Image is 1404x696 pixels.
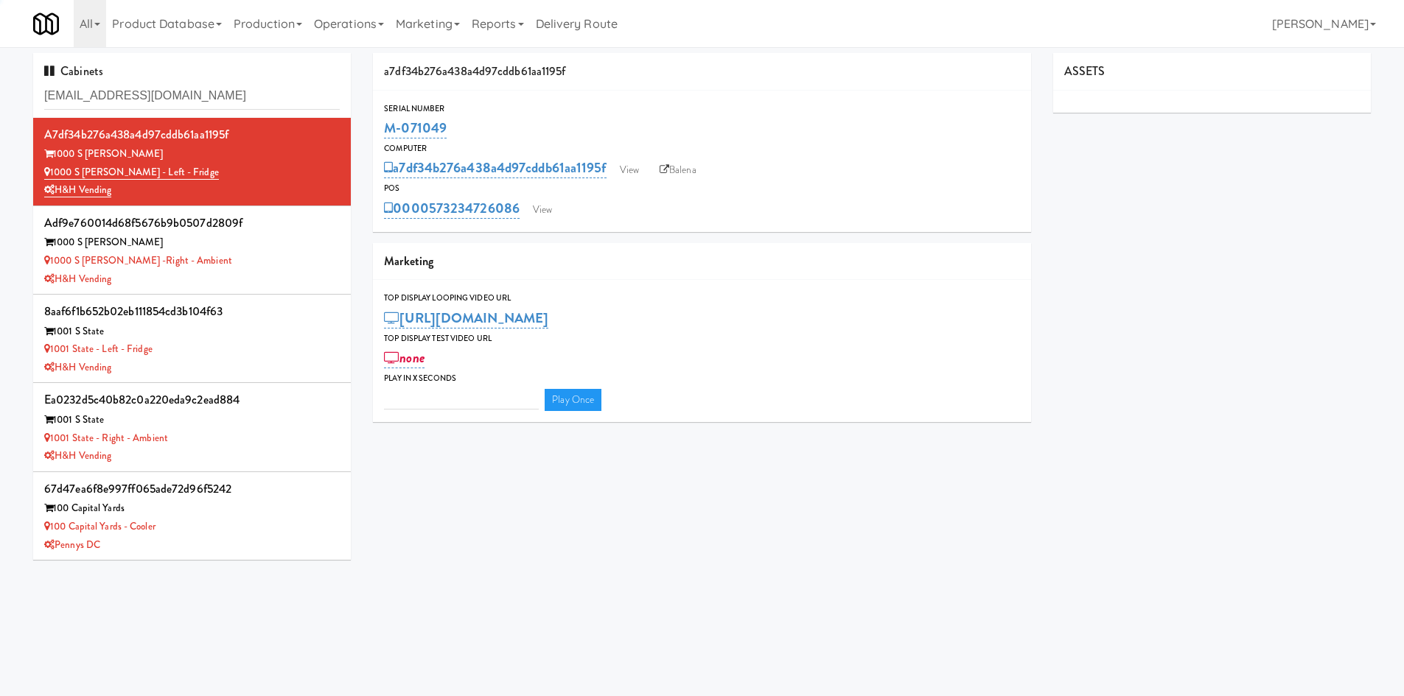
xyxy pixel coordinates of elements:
div: 1001 S State [44,411,340,429]
div: 1000 S [PERSON_NAME] [44,233,340,252]
div: 1000 S [PERSON_NAME] [44,145,340,164]
a: 1001 State - Left - Fridge [44,342,153,356]
img: Micromart [33,11,59,37]
span: Marketing [384,253,433,270]
div: Play in X seconds [384,371,1020,386]
div: POS [384,181,1020,196]
a: View [612,159,646,181]
div: 8aaf6f1b652b02eb111854cd3b104f63 [44,300,340,323]
li: 8aaf6f1b652b02eb111854cd3b104f631001 S State 1001 State - Left - FridgeH&H Vending [33,295,351,383]
div: a7df34b276a438a4d97cddb61aa1195f [373,53,1031,91]
a: [URL][DOMAIN_NAME] [384,308,548,328]
li: a7df34b276a438a4d97cddb61aa1195f1000 S [PERSON_NAME] 1000 S [PERSON_NAME] - Left - FridgeH&H Vending [33,118,351,206]
div: 67d47ea6f8e997ff065ade72d96f5242 [44,478,340,500]
li: ea0232d5c40b82c0a220eda9c2ead8841001 S State 1001 State - Right - AmbientH&H Vending [33,383,351,471]
div: Computer [384,141,1020,156]
a: View [525,199,559,221]
a: 1000 S [PERSON_NAME] -Right - Ambient [44,253,232,267]
a: H&H Vending [44,183,111,197]
div: Serial Number [384,102,1020,116]
div: adf9e760014d68f5676b9b0507d2809f [44,212,340,234]
a: 0000573234726086 [384,198,520,219]
a: a7df34b276a438a4d97cddb61aa1195f [384,158,606,178]
span: ASSETS [1064,63,1106,80]
li: 67d47ea6f8e997ff065ade72d96f5242100 Capital Yards 100 Capital Yards - CoolerPennys DC [33,472,351,560]
span: Cabinets [44,63,103,80]
a: H&H Vending [44,272,111,286]
a: M-071049 [384,118,447,138]
a: 100 Capital Yards - Cooler [44,519,156,533]
a: Play Once [545,389,601,411]
input: Search cabinets [44,82,340,110]
div: 1001 S State [44,323,340,341]
a: Pennys DC [44,538,100,552]
div: 100 Capital Yards [44,499,340,518]
div: ea0232d5c40b82c0a220eda9c2ead884 [44,389,340,411]
a: none [384,348,425,368]
div: Top Display Looping Video Url [384,291,1020,306]
li: adf9e760014d68f5676b9b0507d2809f1000 S [PERSON_NAME] 1000 S [PERSON_NAME] -Right - AmbientH&H Ven... [33,206,351,295]
div: a7df34b276a438a4d97cddb61aa1195f [44,124,340,146]
a: 1001 State - Right - Ambient [44,431,168,445]
a: 1000 S [PERSON_NAME] - Left - Fridge [44,165,219,180]
a: H&H Vending [44,449,111,463]
div: Top Display Test Video Url [384,331,1020,346]
a: H&H Vending [44,360,111,374]
a: Balena [652,159,704,181]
